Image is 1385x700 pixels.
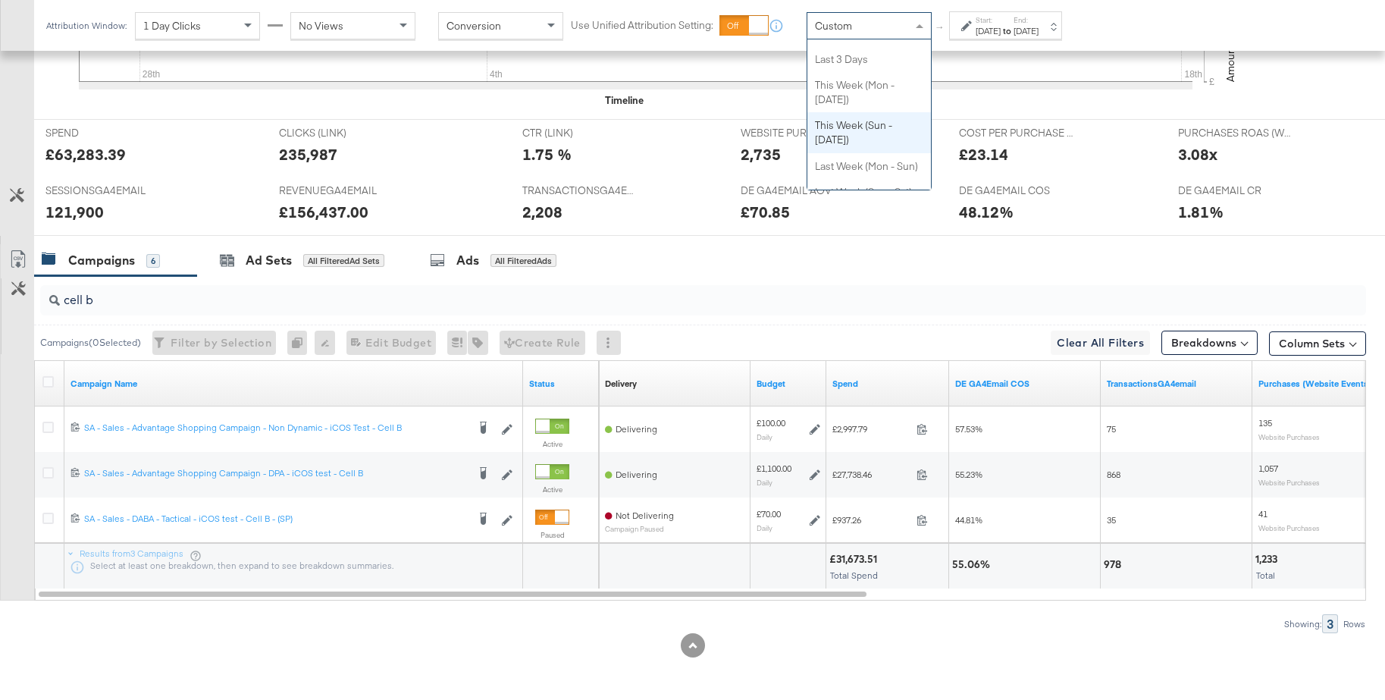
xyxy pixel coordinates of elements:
span: No Views [299,19,343,33]
div: Showing: [1283,619,1322,629]
div: 978 [1104,557,1126,572]
div: Ads [456,252,479,269]
span: Delivering [616,423,657,435]
div: £156,437.00 [279,201,368,223]
div: SA - Sales - DABA - Tactical - iCOS test - Cell B - (SP) [84,513,467,525]
div: 1.81% [1178,201,1224,223]
a: SA - Sales - Advantage Shopping Campaign - Non Dynamic - iCOS Test - Cell B [84,422,467,437]
span: 1 Day Clicks [143,19,201,33]
span: Not Delivering [616,510,674,521]
div: 0 [287,331,315,355]
span: 75 [1107,423,1116,435]
a: Transactions - The total number of transactions [1107,378,1246,390]
strong: to [1001,25,1014,36]
sub: Website Purchases [1258,478,1320,487]
div: [DATE] [976,25,1001,37]
div: Attribution Window: [45,20,127,31]
div: [DATE] [1014,25,1039,37]
div: 6 [146,254,160,268]
a: Your campaign name. [71,378,517,390]
span: 135 [1258,417,1272,428]
span: 1,057 [1258,463,1278,474]
span: Conversion [447,19,501,33]
span: 41 [1258,508,1267,520]
div: Ad Sets [246,252,292,269]
div: SA - Sales - Advantage Shopping Campaign - DPA - iCOS test - Cell B [84,467,467,479]
span: 35 [1107,514,1116,526]
div: £100.00 [757,417,785,429]
div: 121,900 [45,201,104,223]
span: 55.23% [955,469,982,480]
button: Column Sets [1269,331,1366,356]
input: Search Campaigns by Name, ID or Objective [60,279,1245,309]
a: The total amount spent to date. [832,378,943,390]
div: Campaigns [68,252,135,269]
span: TRANSACTIONSGA4EMAIL [522,184,636,198]
label: Active [535,485,569,494]
a: Reflects the ability of your Ad Campaign to achieve delivery based on ad states, schedule and bud... [605,378,637,390]
span: £27,738.46 [832,469,910,480]
div: This Week (Sun - [DATE]) [807,112,931,152]
span: PURCHASES ROAS (WEBSITE EVENTS) [1178,126,1292,140]
sub: Website Purchases [1258,432,1320,441]
span: SESSIONSGA4EMAIL [45,184,159,198]
label: Paused [535,530,569,540]
div: 1,233 [1255,552,1282,567]
div: 55.06% [952,557,995,572]
a: SA - Sales - DABA - Tactical - iCOS test - Cell B - (SP) [84,513,467,528]
div: £63,283.39 [45,143,126,165]
span: REVENUEGA4EMAIL [279,184,393,198]
div: £23.14 [959,143,1008,165]
div: Last Week (Mon - Sun) [807,153,931,180]
span: DE GA4EMAIL CR [1178,184,1292,198]
span: Total Spend [830,570,878,581]
span: Total [1256,570,1275,581]
div: All Filtered Ad Sets [303,254,384,268]
span: 868 [1107,469,1120,480]
div: Last 3 Days [807,46,931,73]
label: End: [1014,15,1039,25]
span: 57.53% [955,423,982,435]
label: Use Unified Attribution Setting: [571,18,713,33]
div: 3 [1322,614,1338,633]
div: Delivery [605,378,637,390]
span: WEBSITE PURCHASES [741,126,854,140]
text: Amount (GBP) [1224,15,1237,82]
div: Timeline [605,93,644,108]
span: Custom [815,19,852,33]
div: All Filtered Ads [490,254,556,268]
span: 44.81% [955,514,982,526]
div: 1.75 % [522,143,572,165]
span: CTR (LINK) [522,126,636,140]
span: DE GA4EMAIL AOV [741,184,854,198]
a: SA - Sales - Advantage Shopping Campaign - DPA - iCOS test - Cell B [84,467,467,482]
a: Shows the current state of your Ad Campaign. [529,378,593,390]
span: SPEND [45,126,159,140]
span: £2,997.79 [832,423,910,435]
div: 235,987 [279,143,337,165]
a: The maximum amount you're willing to spend on your ads, on average each day or over the lifetime ... [757,378,820,390]
button: Breakdowns [1161,331,1258,355]
div: £70.85 [741,201,790,223]
a: DE NET COS GA4Email [955,378,1095,390]
div: Rows [1343,619,1366,629]
span: COST PER PURCHASE (WEBSITE EVENTS) [959,126,1073,140]
div: Last Week (Sun - Sat) [807,179,931,206]
div: £1,100.00 [757,463,791,475]
sub: Campaign Paused [605,525,674,533]
span: Delivering [616,469,657,480]
div: £70.00 [757,508,781,520]
span: £937.26 [832,514,910,526]
div: This Week (Mon - [DATE]) [807,72,931,112]
button: Clear All Filters [1051,331,1150,355]
span: CLICKS (LINK) [279,126,393,140]
div: SA - Sales - Advantage Shopping Campaign - Non Dynamic - iCOS Test - Cell B [84,422,467,434]
label: Active [535,439,569,449]
label: Start: [976,15,1001,25]
span: ↑ [933,26,948,31]
sub: Daily [757,432,772,441]
span: Clear All Filters [1057,334,1144,353]
span: DE GA4EMAIL COS [959,184,1073,198]
div: 2,735 [741,143,781,165]
div: Campaigns ( 0 Selected) [40,336,141,350]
